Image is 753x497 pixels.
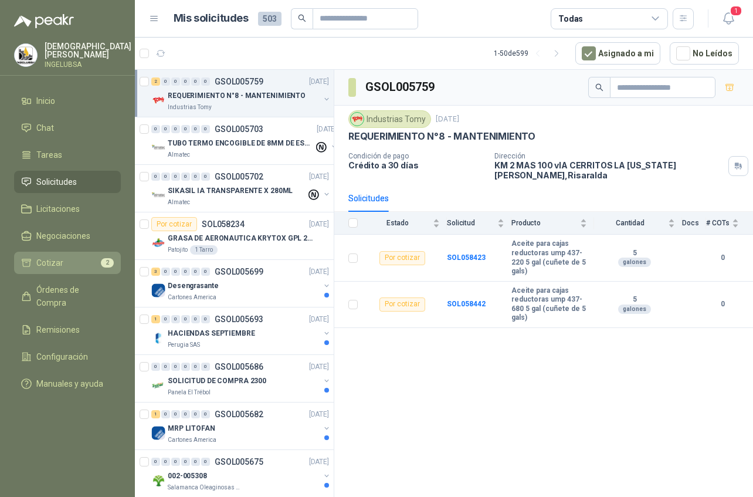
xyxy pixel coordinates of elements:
[348,160,485,170] p: Crédito a 30 días
[168,138,314,149] p: TUBO TERMO ENCOGIBLE DE 8MM DE ESPESOR X 5CMS
[351,113,364,126] img: Company Logo
[14,319,121,341] a: Remisiones
[706,219,730,227] span: # COTs
[14,117,121,139] a: Chat
[151,426,165,440] img: Company Logo
[151,268,160,276] div: 3
[215,458,263,466] p: GSOL005675
[168,483,242,492] p: Salamanca Oleaginosas SAS
[447,300,486,308] b: SOL058442
[201,458,210,466] div: 0
[168,198,190,207] p: Almatec
[309,314,329,325] p: [DATE]
[151,188,165,202] img: Company Logo
[201,125,210,133] div: 0
[14,198,121,220] a: Licitaciones
[215,410,263,418] p: GSOL005682
[730,5,742,16] span: 1
[168,340,200,350] p: Perugia SAS
[365,212,447,235] th: Estado
[151,236,165,250] img: Company Logo
[215,315,263,323] p: GSOL005693
[168,280,218,292] p: Desengrasante
[168,103,212,112] p: Industrias Tomy
[594,295,675,305] b: 5
[309,409,329,420] p: [DATE]
[171,458,180,466] div: 0
[365,78,436,96] h3: GSOL005759
[161,363,170,371] div: 0
[151,363,160,371] div: 0
[309,457,329,468] p: [DATE]
[215,77,263,86] p: GSOL005759
[151,410,160,418] div: 1
[181,315,190,323] div: 0
[348,110,431,128] div: Industrias Tomy
[168,388,211,397] p: Panela El Trébol
[706,252,739,263] b: 0
[168,185,293,197] p: SIKASIL IA TRANSPARENTE X 280ML
[201,363,210,371] div: 0
[168,376,266,387] p: SOLICITUD DE COMPRA 2300
[348,192,389,205] div: Solicitudes
[151,283,165,297] img: Company Logo
[151,312,331,350] a: 1 0 0 0 0 0 GSOL005693[DATE] Company LogoHACIENDAS SEPTIEMBREPerugia SAS
[171,363,180,371] div: 0
[309,76,329,87] p: [DATE]
[494,160,724,180] p: KM 2 MAS 100 vIA CERRITOS LA [US_STATE] [PERSON_NAME] , Risaralda
[718,8,739,29] button: 1
[202,220,245,228] p: SOL058234
[191,173,200,181] div: 0
[168,435,216,445] p: Cartones America
[151,77,160,86] div: 2
[151,407,331,445] a: 1 0 0 0 0 0 GSOL005682[DATE] Company LogoMRP LITOFANCartones America
[168,245,188,255] p: Patojito
[595,83,603,92] span: search
[171,315,180,323] div: 0
[171,77,180,86] div: 0
[365,219,430,227] span: Estado
[191,458,200,466] div: 0
[36,350,88,363] span: Configuración
[14,144,121,166] a: Tareas
[14,279,121,314] a: Órdenes de Compra
[706,212,753,235] th: # COTs
[191,125,200,133] div: 0
[348,130,535,143] p: REQUERIMIENTO N°8 - MANTENIMIENTO
[348,152,485,160] p: Condición de pago
[36,256,63,269] span: Cotizar
[161,458,170,466] div: 0
[181,125,190,133] div: 0
[215,363,263,371] p: GSOL005686
[309,361,329,373] p: [DATE]
[447,253,486,262] a: SOL058423
[161,173,170,181] div: 0
[36,94,55,107] span: Inicio
[558,12,583,25] div: Todas
[168,150,190,160] p: Almatec
[36,229,90,242] span: Negociaciones
[436,114,459,125] p: [DATE]
[168,423,215,434] p: MRP LITOFAN
[511,239,587,276] b: Aceite para cajas reductoras ump 437-220 5 gal (cuñete de 5 gals)
[594,219,666,227] span: Cantidad
[151,474,165,488] img: Company Logo
[201,315,210,323] div: 0
[201,77,210,86] div: 0
[181,268,190,276] div: 0
[181,410,190,418] div: 0
[151,141,165,155] img: Company Logo
[379,297,425,312] div: Por cotizar
[201,410,210,418] div: 0
[706,299,739,310] b: 0
[190,245,218,255] div: 1 Tarro
[181,173,190,181] div: 0
[161,268,170,276] div: 0
[151,331,165,345] img: Company Logo
[161,410,170,418] div: 0
[36,175,77,188] span: Solicitudes
[14,373,121,395] a: Manuales y ayuda
[168,293,216,302] p: Cartones America
[447,212,511,235] th: Solicitud
[15,44,37,66] img: Company Logo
